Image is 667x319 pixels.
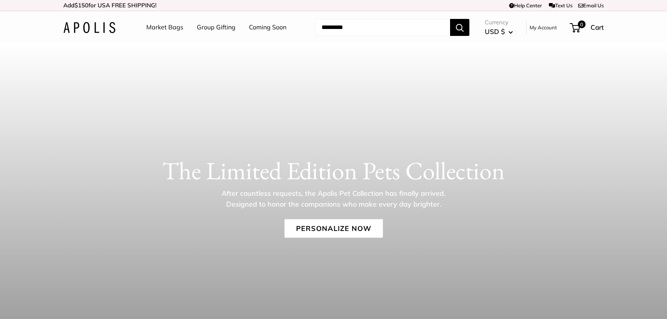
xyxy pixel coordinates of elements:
a: Personalize Now [284,219,383,238]
span: Cart [591,23,604,31]
button: USD $ [485,25,513,38]
a: Coming Soon [249,22,286,33]
a: Help Center [509,2,542,8]
a: Group Gifting [197,22,235,33]
a: 0 Cart [571,21,604,34]
button: Search [450,19,469,36]
a: Email Us [578,2,604,8]
span: $150 [74,2,88,9]
a: Text Us [549,2,572,8]
span: 0 [578,20,586,28]
input: Search... [315,19,450,36]
span: USD $ [485,27,505,36]
a: My Account [530,23,557,32]
h1: The Limited Edition Pets Collection [63,156,604,185]
span: Currency [485,17,513,28]
a: Market Bags [146,22,183,33]
p: After countless requests, the Apolis Pet Collection has finally arrived. Designed to honor the co... [208,188,459,209]
img: Apolis [63,22,115,33]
